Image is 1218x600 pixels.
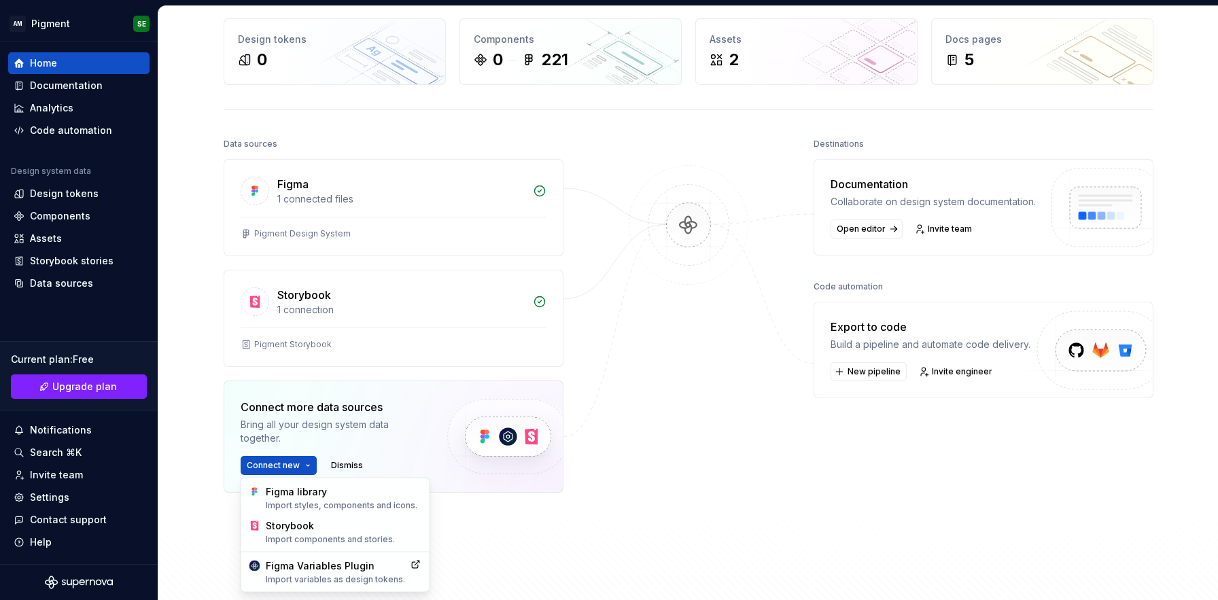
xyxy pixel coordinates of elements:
[266,534,421,545] div: Import components and stories.
[266,574,405,585] div: Import variables as design tokens.
[266,559,405,585] div: Figma Variables Plugin
[266,485,421,511] div: Figma library
[266,519,421,545] div: Storybook
[266,500,421,511] div: Import styles, components and icons.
